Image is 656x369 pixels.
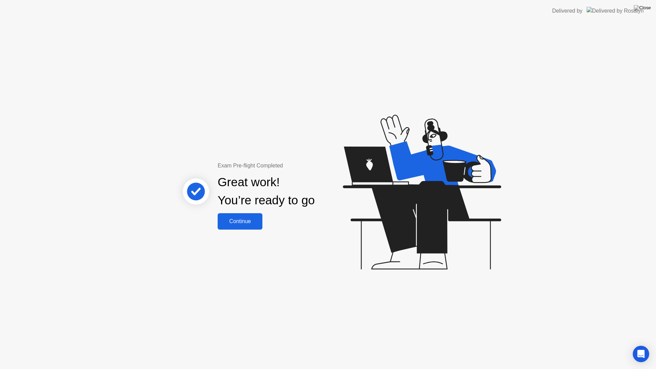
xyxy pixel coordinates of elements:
img: Delivered by Rosalyn [587,7,644,15]
div: Great work! You’re ready to go [218,173,315,209]
div: Delivered by [552,7,583,15]
div: Exam Pre-flight Completed [218,162,359,170]
button: Continue [218,213,262,230]
div: Continue [220,218,260,224]
img: Close [634,5,651,11]
div: Open Intercom Messenger [633,346,649,362]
